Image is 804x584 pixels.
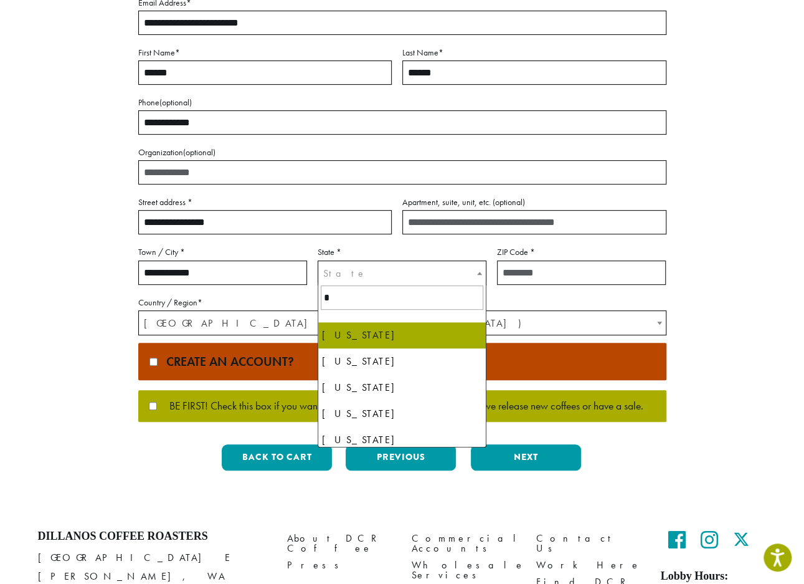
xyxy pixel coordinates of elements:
[412,530,518,557] a: Commercial Accounts
[412,557,518,584] a: Wholesale Services
[318,427,486,453] li: [US_STATE]
[287,530,393,557] a: About DCR Coffee
[183,146,215,158] span: (optional)
[138,145,666,160] label: Organization
[287,557,393,574] a: Press
[222,444,332,471] button: Back to cart
[323,267,367,280] span: State
[318,322,486,348] li: [US_STATE]
[471,444,581,471] button: Next
[38,530,268,543] h4: Dillanos Coffee Roasters
[346,444,456,471] button: Previous
[149,402,157,410] input: BE FIRST! Check this box if you want [PERSON_NAME] to email you when we release new coffees or ha...
[159,97,192,108] span: (optional)
[402,45,666,60] label: Last Name
[497,244,666,260] label: ZIP Code
[157,401,643,412] span: BE FIRST! Check this box if you want [PERSON_NAME] to email you when we release new coffees or ha...
[160,353,294,370] span: Create an account?
[318,348,486,375] li: [US_STATE]
[138,244,307,260] label: Town / City
[318,261,486,285] span: State
[536,557,642,574] a: Work Here
[138,194,392,210] label: Street address
[402,194,666,210] label: Apartment, suite, unit, etc.
[493,196,525,208] span: (optional)
[536,530,642,557] a: Contact Us
[138,310,666,335] span: Country / Region
[318,401,486,427] li: [US_STATE]
[661,570,767,583] h5: Lobby Hours:
[318,375,486,401] li: [US_STATE]
[318,244,486,260] label: State
[149,358,158,366] input: Create an account?
[139,311,666,335] span: United States (US)
[138,45,392,60] label: First Name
